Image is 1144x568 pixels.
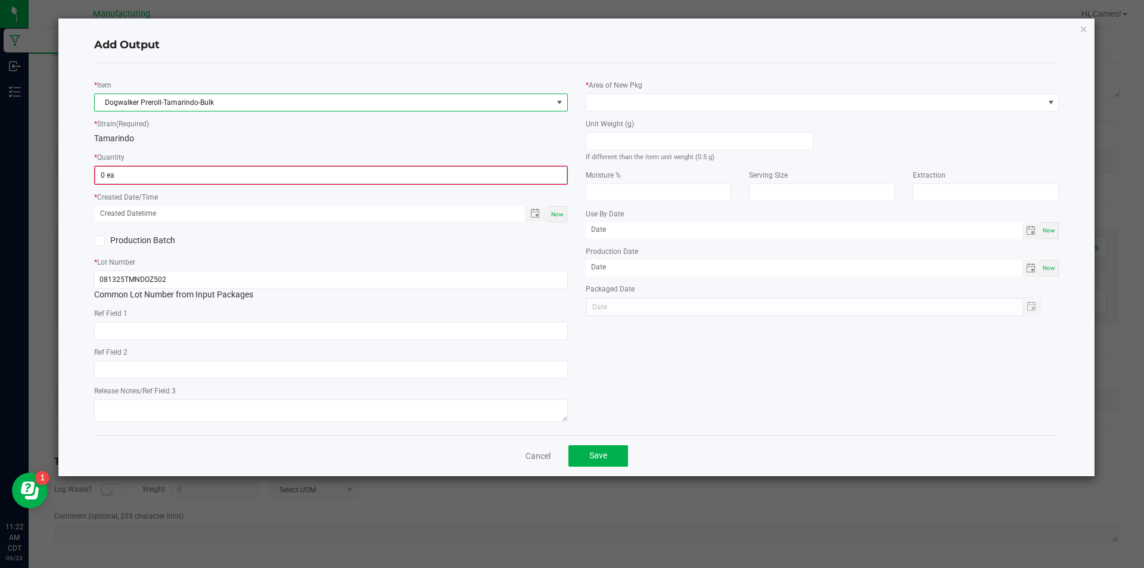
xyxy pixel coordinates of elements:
[586,260,1023,275] input: Date
[586,284,635,294] label: Packaged Date
[95,206,512,221] input: Created Datetime
[1022,222,1040,239] span: Toggle calendar
[589,451,607,460] span: Save
[1043,265,1055,271] span: Now
[749,170,788,181] label: Serving Size
[12,473,48,508] iframe: Resource center
[913,170,946,181] label: Extraction
[526,450,551,462] a: Cancel
[97,192,158,203] label: Created Date/Time
[97,152,125,163] label: Quantity
[1043,227,1055,234] span: Now
[568,445,628,467] button: Save
[586,119,634,129] label: Unit Weight (g)
[586,170,621,181] label: Moisture %
[1022,260,1040,277] span: Toggle calendar
[94,134,134,143] span: Tamarindo
[35,471,49,485] iframe: Resource center unread badge
[586,209,624,219] label: Use By Date
[94,271,568,301] div: Common Lot Number from Input Packages
[94,308,128,319] label: Ref Field 1
[95,94,552,111] span: Dogwalker Preroll-Tamarindo-Bulk
[586,153,714,161] small: If different than the item unit weight (0.5 g)
[97,80,111,91] label: Item
[94,38,1059,53] h4: Add Output
[586,246,638,257] label: Production Date
[94,347,128,358] label: Ref Field 2
[589,80,642,91] label: Area of New Pkg
[551,211,564,218] span: Now
[586,222,1023,237] input: Date
[97,257,135,268] label: Lot Number
[525,206,548,221] span: Toggle popup
[94,234,322,247] label: Production Batch
[97,119,149,129] label: Strain
[94,386,176,396] label: Release Notes/Ref Field 3
[116,120,149,128] span: (Required)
